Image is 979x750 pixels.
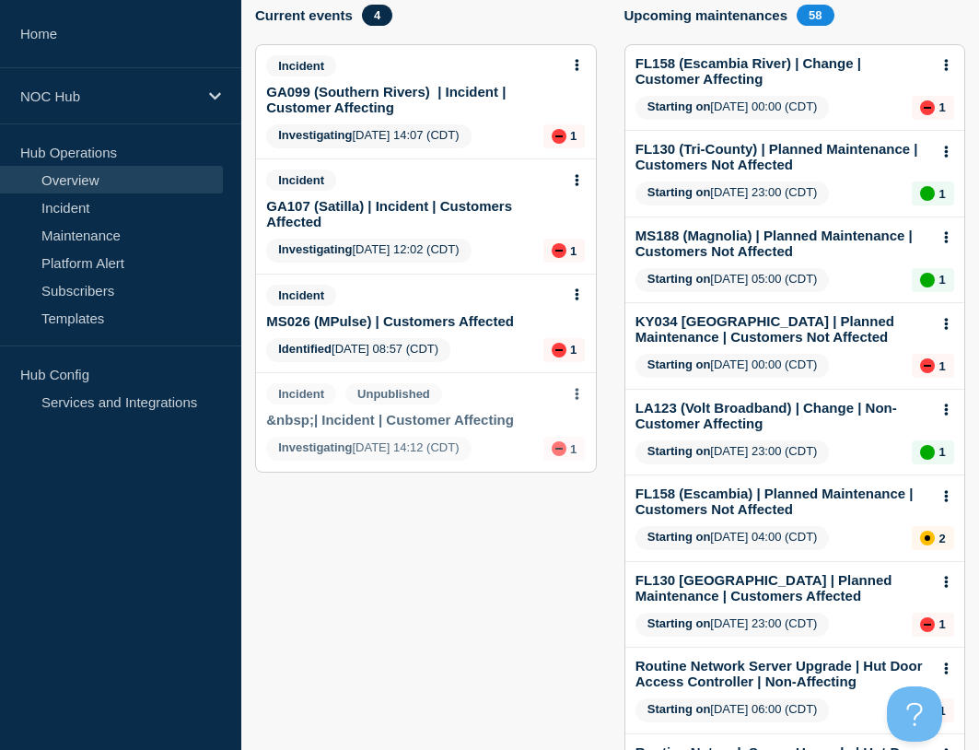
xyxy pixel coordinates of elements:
div: affected [920,531,935,545]
span: 58 [797,5,833,26]
a: Routine Network Server Upgrade | Hut Door Access Controller | Non-Affecting [635,658,929,689]
span: [DATE] 14:07 (CDT) [266,124,471,148]
span: Investigating [278,440,352,454]
span: Incident [266,170,336,191]
a: FL130 (Tri-County) | Planned Maintenance | Customers Not Affected [635,141,929,172]
p: 1 [938,359,945,373]
span: [DATE] 06:00 (CDT) [635,698,830,722]
span: Incident [266,285,336,306]
a: LA123 (Volt Broadband) | Change | Non-Customer Affecting [635,400,929,431]
div: down [920,617,935,632]
div: up [920,186,935,201]
span: Starting on [647,185,711,199]
span: [DATE] 04:00 (CDT) [635,526,830,550]
p: 1 [570,244,577,258]
span: Starting on [647,272,711,286]
p: 1 [570,129,577,143]
p: 1 [570,442,577,456]
p: 1 [938,187,945,201]
span: [DATE] 23:00 (CDT) [635,440,830,464]
p: 1 [938,617,945,631]
span: [DATE] 00:00 (CDT) [635,96,830,120]
p: 1 [938,273,945,287]
h4: Current events [255,7,353,23]
a: FL158 (Escambia) | Planned Maintenance | Customers Not Affected [635,486,929,517]
span: Starting on [647,702,711,716]
span: [DATE] 23:00 (CDT) [635,613,830,637]
div: up [920,273,935,287]
span: Starting on [647,616,711,630]
a: &nbsp;| Incident | Customer Affecting [266,412,514,428]
span: Investigating [278,128,352,142]
span: Unpublished [345,383,442,404]
p: 1 [938,445,945,459]
p: NOC Hub [20,88,197,104]
span: Starting on [647,100,711,113]
p: 1 [938,100,945,114]
div: down [920,100,935,115]
span: Incident [266,383,336,404]
span: Starting on [647,357,711,371]
span: [DATE] 05:00 (CDT) [635,268,830,292]
a: FL130 [GEOGRAPHIC_DATA] | Planned Maintenance | Customers Affected [635,572,929,604]
span: Starting on [647,444,711,458]
span: Identified [278,342,332,356]
span: Investigating [278,242,352,256]
div: down [552,243,566,258]
iframe: Help Scout Beacon - Open [887,686,942,742]
p: 1 [570,343,577,357]
div: down [552,343,566,357]
span: 4 [362,5,392,26]
a: KY034 [GEOGRAPHIC_DATA] | Planned Maintenance | Customers Not Affected [635,313,929,345]
a: FL158 (Escambia River) | Change | Customer Affecting [635,55,929,87]
span: Incident [266,55,336,76]
span: [DATE] 08:57 (CDT) [266,338,450,362]
div: down [552,129,566,144]
a: MS188 (Magnolia) | Planned Maintenance | Customers Not Affected [635,228,929,259]
p: 2 [938,532,945,545]
a: MS026 (MPulse) | Customers Affected [266,313,514,329]
span: [DATE] 00:00 (CDT) [635,354,830,378]
span: [DATE] 23:00 (CDT) [635,182,830,205]
div: down [552,441,566,456]
div: up [920,445,935,460]
span: Starting on [647,530,711,544]
h4: Upcoming maintenances [624,7,788,23]
div: down [920,358,935,373]
span: [DATE] 12:02 (CDT) [266,239,471,263]
a: GA107 (Satilla) | Incident | Customers Affected [266,198,560,229]
a: GA099 (Southern Rivers) | Incident | Customer Affecting [266,84,560,115]
span: [DATE] 14:12 (CDT) [266,437,471,461]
